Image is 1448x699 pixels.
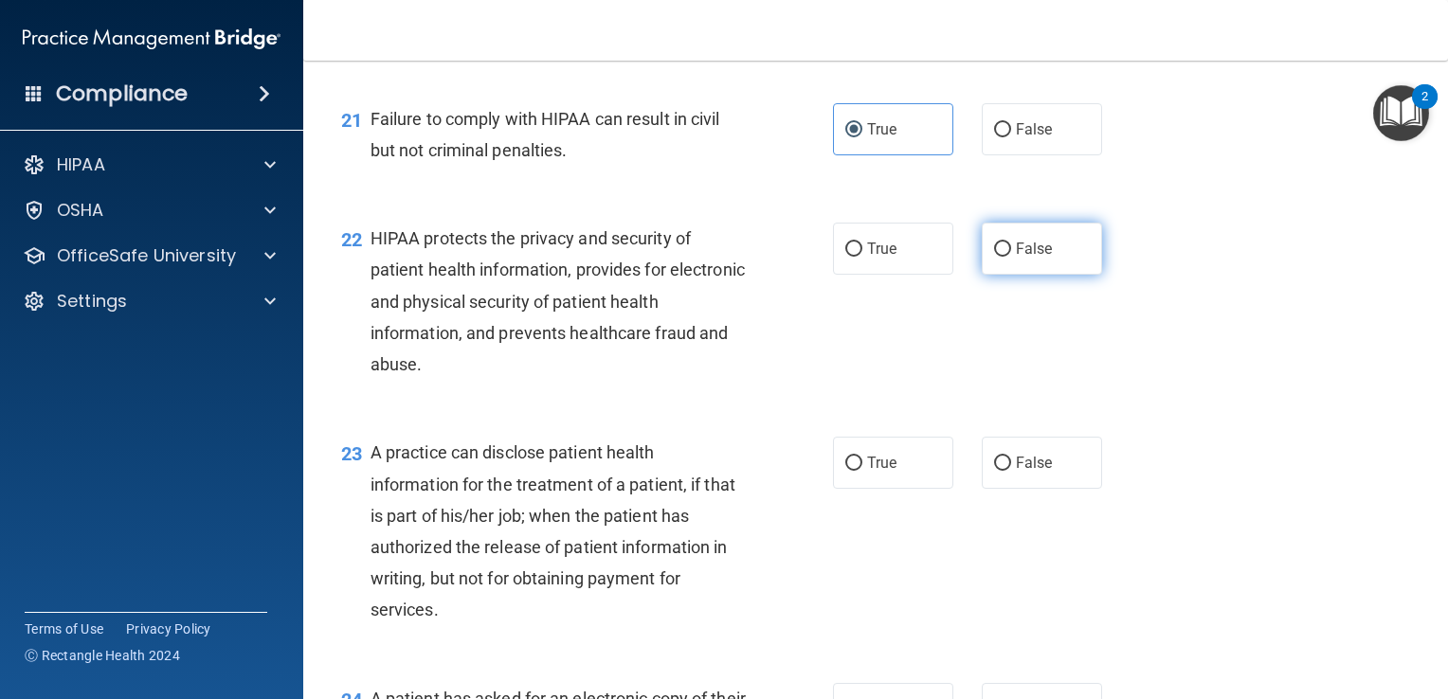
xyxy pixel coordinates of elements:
[23,199,276,222] a: OSHA
[1016,240,1053,258] span: False
[994,123,1011,137] input: False
[57,244,236,267] p: OfficeSafe University
[371,228,745,374] span: HIPAA protects the privacy and security of patient health information, provides for electronic an...
[57,153,105,176] p: HIPAA
[371,442,735,619] span: A practice can disclose patient health information for the treatment of a patient, if that is par...
[371,109,720,160] span: Failure to comply with HIPAA can result in civil but not criminal penalties.
[867,240,896,258] span: True
[994,457,1011,471] input: False
[845,123,862,137] input: True
[1121,567,1425,642] iframe: Drift Widget Chat Controller
[23,153,276,176] a: HIPAA
[341,109,362,132] span: 21
[994,242,1011,257] input: False
[25,646,180,665] span: Ⓒ Rectangle Health 2024
[1016,120,1053,138] span: False
[845,457,862,471] input: True
[867,454,896,472] span: True
[57,290,127,313] p: Settings
[23,20,281,58] img: PMB logo
[845,242,862,257] input: True
[341,228,362,251] span: 22
[1016,454,1053,472] span: False
[23,290,276,313] a: Settings
[126,619,211,638] a: Privacy Policy
[1373,85,1429,141] button: Open Resource Center, 2 new notifications
[341,442,362,465] span: 23
[56,81,188,107] h4: Compliance
[867,120,896,138] span: True
[1421,97,1428,121] div: 2
[57,199,104,222] p: OSHA
[25,619,103,638] a: Terms of Use
[23,244,276,267] a: OfficeSafe University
